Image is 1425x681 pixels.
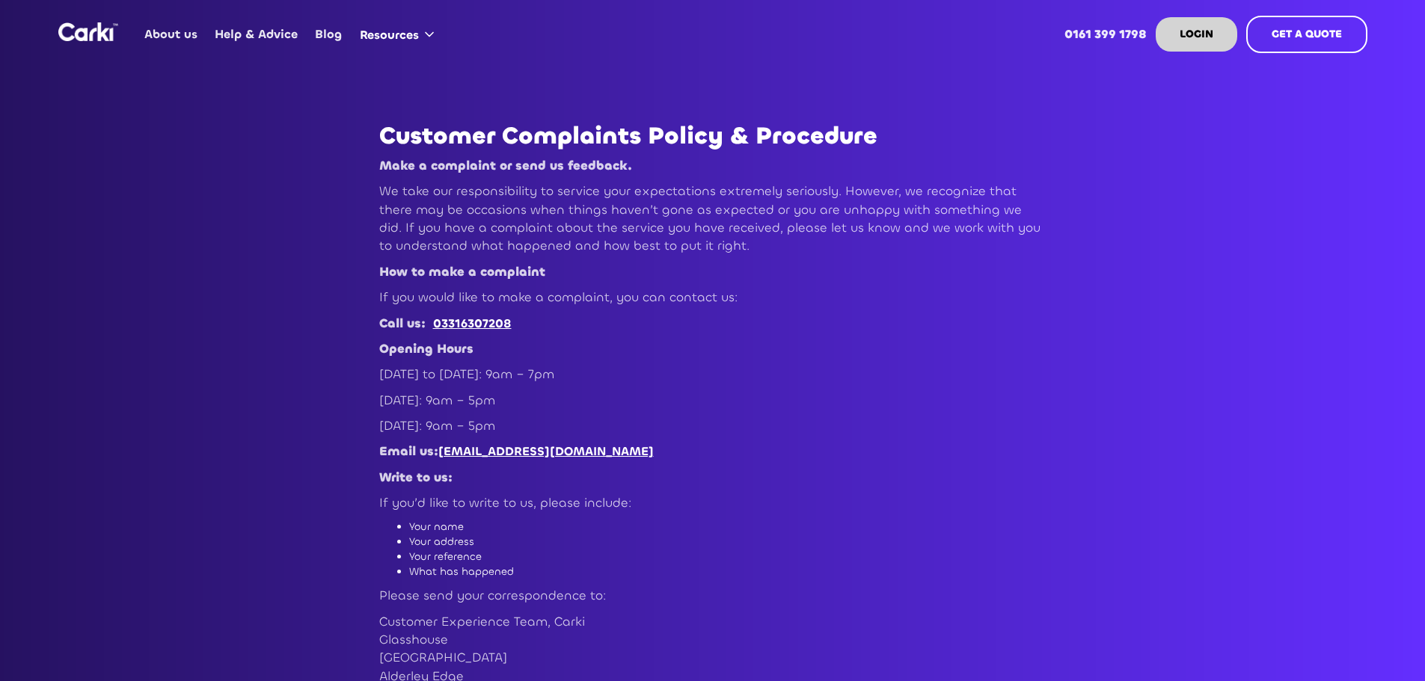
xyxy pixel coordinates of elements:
div: Resources [351,6,449,63]
strong: Opening Hours [379,341,474,357]
p: We take our responsibility to service your expectations extremely seriously. However, we recogniz... [379,182,1046,255]
a: Blog [307,5,351,64]
img: Logo [58,22,118,41]
strong: How to make a complaint [379,264,545,280]
li: Your address [409,534,1046,549]
a: home [58,22,118,41]
p: [DATE]: 9am – 5pm [379,392,1046,410]
p: If you would like to make a complaint, you can contact us: [379,289,1046,306]
p: If you’d like to write to us, please include: [379,494,1046,512]
a: Help & Advice [206,5,307,64]
li: Your name [409,520,1046,534]
p: [DATE]: 9am – 5pm [379,417,1046,435]
a: 0161 399 1798 [1055,5,1155,64]
p: Please send your correspondence to: [379,587,1046,605]
div: Resources [360,27,419,43]
li: Your reference [409,549,1046,564]
a: GET A QUOTE [1246,16,1367,53]
strong: Email us: [379,443,438,460]
strong: Make a complaint or send us feedback. [379,158,632,174]
a: LOGIN [1156,17,1237,52]
strong: Write to us: [379,469,453,486]
a: 03316307208 [433,315,512,331]
a: About us [136,5,206,64]
a: [EMAIL_ADDRESS][DOMAIN_NAME] [438,443,654,459]
li: What has happened [409,564,1046,579]
strong: GET A QUOTE [1272,27,1342,41]
p: [DATE] to [DATE]: 9am – 7pm [379,366,1046,383]
strong: Call us: [379,315,426,332]
strong: LOGIN [1180,27,1213,41]
h2: Customer Complaints Policy & Procedure [379,123,1046,150]
strong: 0161 399 1798 [1064,26,1147,42]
